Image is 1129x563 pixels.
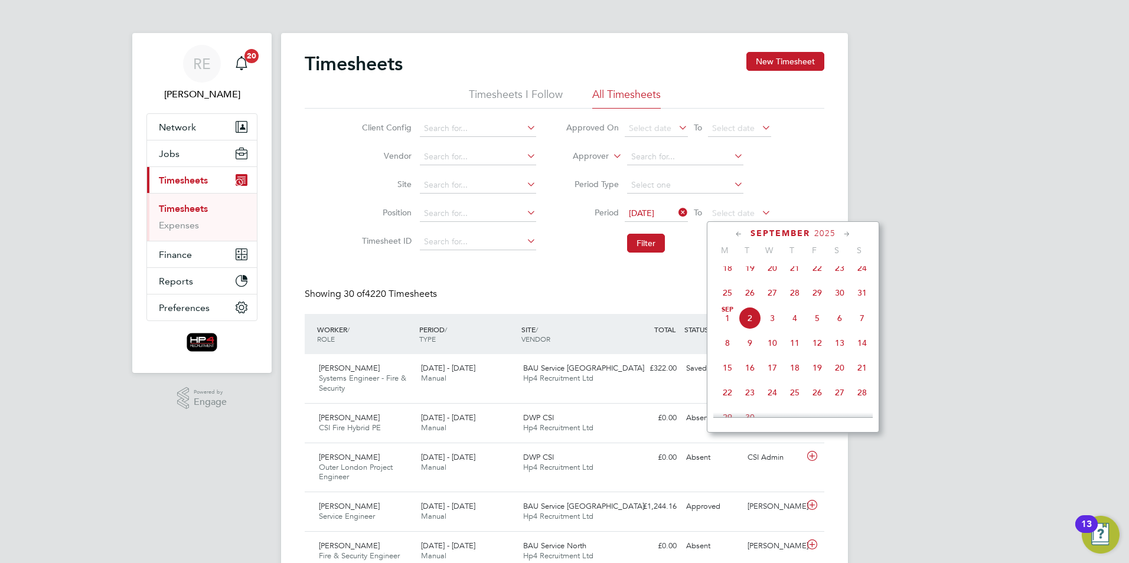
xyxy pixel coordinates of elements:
input: Search for... [420,234,536,250]
span: 26 [806,381,828,404]
span: Timesheets [159,175,208,186]
span: [PERSON_NAME] [319,413,380,423]
button: Open Resource Center, 13 new notifications [1082,516,1120,554]
span: 29 [716,406,739,428]
div: Absent [681,536,743,556]
span: 1 [716,307,739,329]
span: [PERSON_NAME] [319,452,380,462]
div: Absent [681,448,743,467]
div: Timesheets [147,193,257,241]
div: STATUS [681,319,743,340]
span: Systems Engineer - Fire & Security [319,373,406,393]
a: 20 [230,45,253,83]
span: BAU Service North [523,541,586,551]
label: Site [358,179,412,189]
span: / [347,325,350,334]
span: Hp4 Recruitment Ltd [523,373,593,383]
span: 20 [828,356,851,379]
span: 30 of [344,288,365,300]
span: 11 [784,332,806,354]
span: 18 [784,356,806,379]
div: CSI Admin [743,448,804,467]
span: 2025 [814,228,836,238]
button: Jobs [147,140,257,166]
div: Approved [681,497,743,516]
span: Manual [421,511,446,521]
span: 19 [806,356,828,379]
button: New Timesheet [746,52,824,71]
span: 24 [761,381,784,404]
div: Absent [681,408,743,428]
span: 31 [851,281,873,304]
span: 22 [716,381,739,404]
span: 22 [806,257,828,279]
span: 7 [851,307,873,329]
span: [DATE] - [DATE] [421,501,475,511]
span: Manual [421,462,446,472]
h2: Timesheets [305,52,403,76]
div: WORKER [314,319,416,349]
span: 16 [739,356,761,379]
div: 13 [1081,524,1092,539]
span: September [751,228,810,238]
span: Fire & Security Engineer [319,551,400,561]
span: 21 [784,257,806,279]
span: Manual [421,423,446,433]
span: 26 [739,281,761,304]
img: hp4recruitment-logo-retina.png [187,333,218,352]
span: TOTAL [654,325,676,334]
a: Go to home page [146,333,257,352]
span: 4220 Timesheets [344,288,437,300]
button: Preferences [147,294,257,320]
span: Network [159,122,196,133]
a: Powered byEngage [177,387,227,410]
div: PERIOD [416,319,518,349]
span: [DATE] - [DATE] [421,452,475,462]
span: 25 [784,381,806,404]
li: Timesheets I Follow [469,87,563,109]
span: Hp4 Recruitment Ltd [523,462,593,472]
input: Search for... [420,205,536,222]
span: VENDOR [521,334,550,343]
span: Hp4 Recruitment Ltd [523,423,593,433]
div: £1,244.16 [620,497,681,516]
span: 20 [761,257,784,279]
span: Hp4 Recruitment Ltd [523,511,593,521]
li: All Timesheets [592,87,661,109]
span: 17 [761,356,784,379]
a: Expenses [159,220,199,231]
div: [PERSON_NAME] [743,536,804,556]
span: Preferences [159,302,210,313]
span: 10 [761,332,784,354]
span: / [445,325,447,334]
label: Client Config [358,122,412,133]
span: 4 [784,307,806,329]
span: 23 [828,257,851,279]
label: Vendor [358,150,412,161]
span: T [781,245,803,256]
span: 19 [739,257,761,279]
span: 15 [716,356,739,379]
label: Period [566,207,619,218]
label: Position [358,207,412,218]
span: 6 [828,307,851,329]
span: S [825,245,848,256]
span: 3 [761,307,784,329]
span: Reports [159,276,193,287]
span: RE [193,56,211,71]
span: 8 [716,332,739,354]
span: ROLE [317,334,335,343]
a: RE[PERSON_NAME] [146,45,257,102]
span: Manual [421,551,446,561]
span: BAU Service [GEOGRAPHIC_DATA] [523,363,644,373]
span: Service Engineer [319,511,375,521]
button: Timesheets [147,167,257,193]
span: Select date [629,123,671,133]
span: To [690,205,706,220]
span: Sep [716,307,739,313]
span: F [803,245,825,256]
span: Finance [159,249,192,260]
span: 20 [244,49,259,63]
input: Search for... [420,120,536,137]
button: Reports [147,268,257,294]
